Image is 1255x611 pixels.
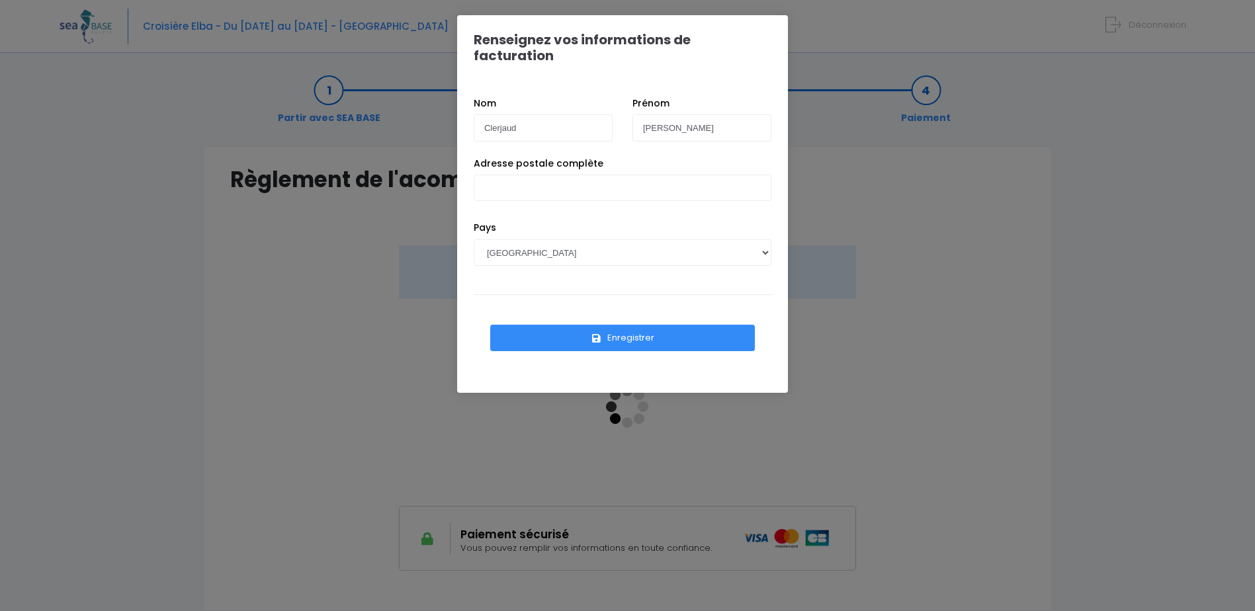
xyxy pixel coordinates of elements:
[474,97,496,110] label: Nom
[474,157,603,171] label: Adresse postale complète
[490,325,755,351] button: Enregistrer
[632,97,670,110] label: Prénom
[474,32,771,63] h1: Renseignez vos informations de facturation
[474,221,496,235] label: Pays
